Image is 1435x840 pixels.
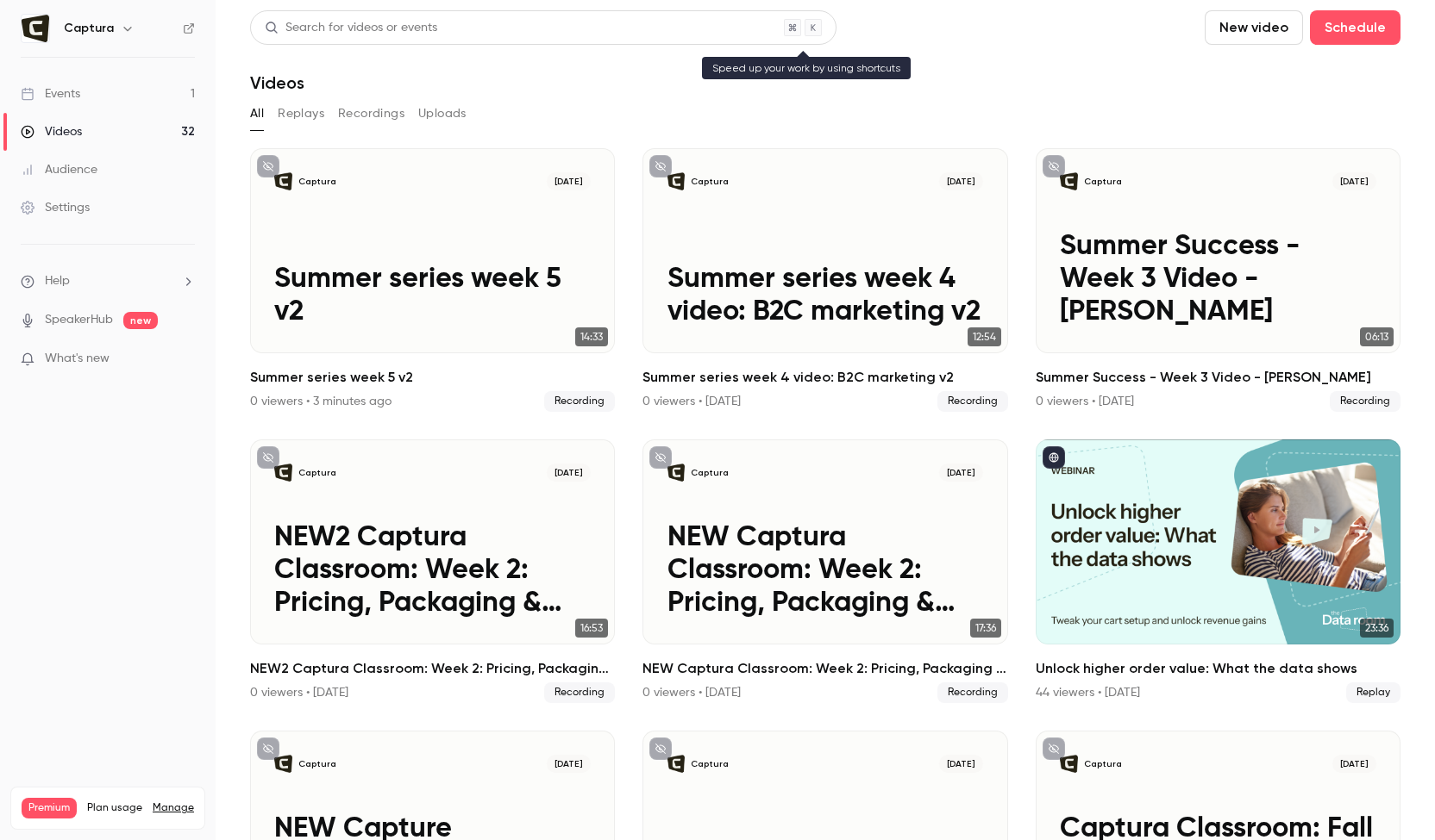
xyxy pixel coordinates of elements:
span: Recording [937,682,1008,703]
img: Summer series week 4 video: B2C marketing v2 [667,172,686,190]
button: unpublished [257,737,279,760]
span: 23:36 [1360,619,1394,638]
button: unpublished [257,446,279,469]
h2: Summer series week 4 video: B2C marketing v2 [642,367,1007,388]
button: unpublished [649,446,672,469]
span: [DATE] [547,172,591,190]
span: Recording [1330,391,1401,412]
div: Events [21,85,80,103]
span: What's new [45,350,110,368]
span: 14:33 [575,327,608,346]
button: unpublished [257,155,279,177]
img: NEW Capture Classroom: Week 1: Product Strategy & What You Sell [274,755,292,773]
span: Premium [22,798,77,818]
h2: NEW Captura Classroom: Week 2: Pricing, Packaging & AOV [642,658,1007,679]
div: 0 viewers • [DATE] [642,393,741,410]
p: Captura [1084,176,1122,188]
div: 0 viewers • [DATE] [1036,393,1134,410]
h2: Summer series week 5 v2 [250,367,615,388]
span: [DATE] [1332,172,1376,190]
div: Audience [21,161,97,178]
img: Unlock AOV record [667,755,686,773]
button: unpublished [649,155,672,177]
a: Manage [153,801,194,815]
div: Search for videos or events [265,19,437,37]
a: NEW Captura Classroom: Week 2: Pricing, Packaging & AOVCaptura[DATE]NEW Captura Classroom: Week 2... [642,439,1007,703]
span: [DATE] [939,755,983,773]
p: NEW2 Captura Classroom: Week 2: Pricing, Packaging & AOV [274,522,591,620]
button: Recordings [338,100,404,128]
button: Replays [278,100,324,128]
span: [DATE] [939,464,983,482]
p: Captura [298,467,336,479]
p: Captura [691,467,729,479]
div: Settings [21,199,90,216]
button: unpublished [1043,737,1065,760]
span: Plan usage [87,801,142,815]
p: Summer series week 4 video: B2C marketing v2 [667,264,984,329]
button: unpublished [649,737,672,760]
section: Videos [250,10,1401,830]
span: Replay [1346,682,1401,703]
p: Summer series week 5 v2 [274,264,591,329]
li: NEW Captura Classroom: Week 2: Pricing, Packaging & AOV [642,439,1007,703]
img: Captura [22,15,49,42]
span: 17:36 [970,619,1001,638]
p: Captura [298,176,336,188]
p: Summer Success - Week 3 Video - [PERSON_NAME] [1060,231,1376,329]
span: [DATE] [1332,755,1376,773]
li: Summer series week 4 video: B2C marketing v2 [642,148,1007,412]
a: Summer series week 4 video: B2C marketing v2Captura[DATE]Summer series week 4 video: B2C marketin... [642,148,1007,412]
iframe: Noticeable Trigger [174,352,195,367]
span: new [123,312,158,329]
span: [DATE] [547,464,591,482]
button: New video [1205,10,1303,45]
div: 0 viewers • [DATE] [250,684,348,701]
span: [DATE] [547,755,591,773]
li: help-dropdown-opener [21,272,195,290]
span: Help [45,272,70,290]
span: 12:54 [968,327,1001,346]
li: Summer Success - Week 3 Video - Jame [1036,148,1401,412]
span: Recording [937,391,1008,412]
img: NEW2 Captura Classroom: Week 2: Pricing, Packaging & AOV [274,464,292,482]
a: SpeakerHub [45,311,113,329]
h2: Summer Success - Week 3 Video - [PERSON_NAME] [1036,367,1401,388]
img: NEW Captura Classroom: Week 2: Pricing, Packaging & AOV [667,464,686,482]
div: 0 viewers • [DATE] [642,684,741,701]
div: 44 viewers • [DATE] [1036,684,1140,701]
p: NEW Captura Classroom: Week 2: Pricing, Packaging & AOV [667,522,984,620]
button: published [1043,446,1065,469]
button: Uploads [418,100,467,128]
h6: Captura [64,20,114,37]
span: Recording [544,682,615,703]
a: 23:36Unlock higher order value: What the data shows44 viewers • [DATE]Replay [1036,439,1401,703]
img: Captura Classroom: Fall 2025 Release – Tops & Tails [1060,755,1078,773]
button: All [250,100,264,128]
div: Videos [21,123,82,140]
li: Unlock higher order value: What the data shows [1036,439,1401,703]
h2: NEW2 Captura Classroom: Week 2: Pricing, Packaging & AOV [250,658,615,679]
button: unpublished [1043,155,1065,177]
img: Summer Success - Week 3 Video - Jame [1060,172,1078,190]
span: Recording [544,391,615,412]
h2: Unlock higher order value: What the data shows [1036,658,1401,679]
a: Summer series week 5 v2Captura[DATE]Summer series week 5 v214:33Summer series week 5 v20 viewers ... [250,148,615,412]
span: 06:13 [1360,327,1394,346]
img: Summer series week 5 v2 [274,172,292,190]
div: 0 viewers • 3 minutes ago [250,393,392,410]
a: Summer Success - Week 3 Video - JameCaptura[DATE]Summer Success - Week 3 Video - [PERSON_NAME]06:... [1036,148,1401,412]
li: NEW2 Captura Classroom: Week 2: Pricing, Packaging & AOV [250,439,615,703]
p: Captura [298,758,336,770]
p: Captura [691,758,729,770]
a: NEW2 Captura Classroom: Week 2: Pricing, Packaging & AOVCaptura[DATE]NEW2 Captura Classroom: Week... [250,439,615,703]
p: Captura [1084,758,1122,770]
p: Captura [691,176,729,188]
li: Summer series week 5 v2 [250,148,615,412]
button: Schedule [1310,10,1401,45]
span: 16:53 [575,619,608,638]
h1: Videos [250,72,304,93]
span: [DATE] [939,172,983,190]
